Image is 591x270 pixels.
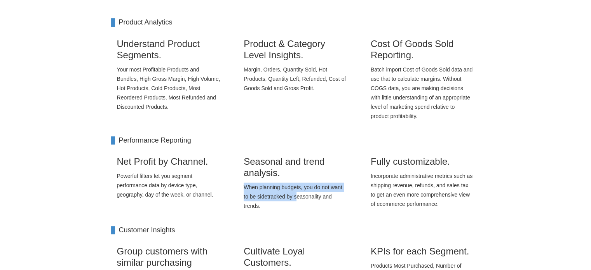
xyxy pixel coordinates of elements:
[371,38,474,61] h3: Cost Of Goods Sold Reporting.
[117,65,221,111] p: Your most Profitable Products and Bundles, High Gross Margin, High Volume, Hot Products, Cold Pro...
[371,65,474,121] p: Batch import Cost of Goods Sold data and use that to calculate margins. Without COGS data, you ar...
[371,156,474,167] h3: Fully customizable.
[244,38,347,61] h3: Product & Category Level Insights.
[244,156,347,179] h3: Seasonal and trend analysis.
[111,18,480,27] h4: Product Analytics
[371,171,474,209] p: Incorporate administrative metrics such as shipping revenue, refunds, and sales tax to get an eve...
[117,171,221,199] p: Powerful filters let you segment performance data by device type, geography, day of the week, or ...
[111,136,480,145] h4: Performance Reporting
[552,231,582,261] iframe: Drift Widget Chat Controller
[117,156,221,167] h3: Net Profit by Channel.
[244,65,347,93] p: Margin, Orders, Quantity Sold, Hot Products, Quantity Left, Refunded, Cost of Goods Sold and Gros...
[244,246,347,268] h3: Cultivate Loyal Customers.
[244,183,347,211] p: When planning budgets, you do not want to be sidetracked by seasonality and trends.
[117,38,221,61] h3: Understand Product Segments.
[111,226,480,235] h4: Customer Insights
[371,246,474,257] h3: KPIs for each Segment.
